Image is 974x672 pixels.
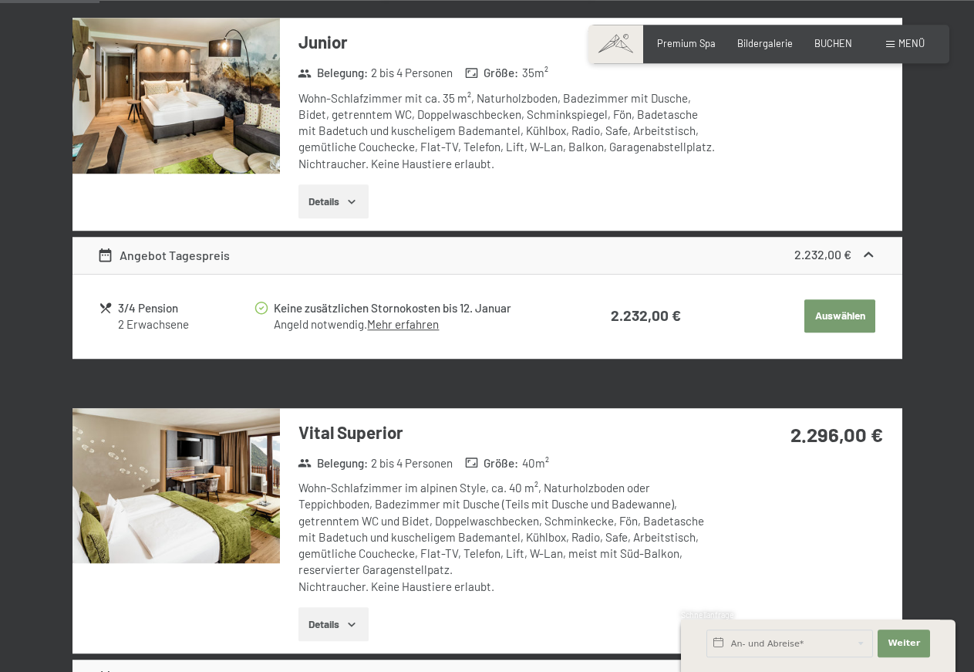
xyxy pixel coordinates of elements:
[681,610,734,620] span: Schnellanfrage
[72,408,280,564] img: mss_renderimg.php
[72,237,902,274] div: Angebot Tagespreis2.232,00 €
[298,607,369,641] button: Details
[298,30,716,54] h3: Junior
[804,299,875,333] button: Auswählen
[878,630,930,657] button: Weiter
[371,65,453,81] span: 2 bis 4 Personen
[298,455,368,471] strong: Belegung :
[465,455,519,471] strong: Größe :
[298,90,716,172] div: Wohn-Schlafzimmer mit ca. 35 m², Naturholzboden, Badezimmer mit Dusche, Bidet, getrenntem WC, Dop...
[371,455,453,471] span: 2 bis 4 Personen
[657,37,716,49] a: Premium Spa
[888,637,920,650] span: Weiter
[794,247,851,262] strong: 2.232,00 €
[367,317,439,331] a: Mehr erfahren
[118,299,253,317] div: 3/4 Pension
[298,480,716,595] div: Wohn-Schlafzimmer im alpinen Style, ca. 40 m², Naturholzboden oder Teppichboden, Badezimmer mit D...
[898,37,925,49] span: Menü
[118,316,253,333] div: 2 Erwachsene
[814,37,852,49] a: BUCHEN
[522,455,549,471] span: 40 m²
[274,299,563,317] div: Keine zusätzlichen Stornokosten bis 12. Januar
[72,18,280,174] img: mss_renderimg.php
[790,422,883,446] strong: 2.296,00 €
[611,306,681,324] strong: 2.232,00 €
[298,65,368,81] strong: Belegung :
[274,316,563,333] div: Angeld notwendig.
[298,184,369,218] button: Details
[465,65,519,81] strong: Größe :
[97,246,230,265] div: Angebot Tagespreis
[298,420,716,444] h3: Vital Superior
[522,65,548,81] span: 35 m²
[737,37,793,49] a: Bildergalerie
